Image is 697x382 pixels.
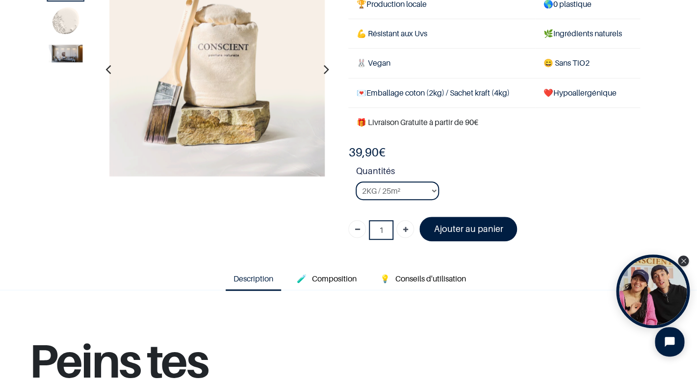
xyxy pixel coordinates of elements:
[616,255,690,328] div: Tolstoy bubble widget
[646,319,693,365] iframe: Tidio Chat
[396,220,414,238] a: Ajouter
[348,145,385,159] b: €
[419,217,517,241] a: Ajouter au panier
[678,255,689,266] div: Close Tolstoy widget
[49,45,82,63] img: Product image
[356,28,427,38] span: 💪 Résistant aux Uvs
[297,274,307,283] span: 🧪
[616,255,690,328] div: Open Tolstoy
[356,58,390,68] span: 🐰 Vegan
[312,274,357,283] span: Composition
[348,145,378,159] span: 39,90
[348,78,536,107] td: Emballage coton (2kg) / Sachet kraft (4kg)
[434,224,503,234] font: Ajouter au panier
[356,117,478,127] font: 🎁 Livraison Gratuite à partir de 90€
[536,78,640,107] td: ❤️Hypoallergénique
[616,255,690,328] div: Open Tolstoy widget
[380,274,390,283] span: 💡
[348,220,366,238] a: Supprimer
[543,58,559,68] span: 😄 S
[536,49,640,78] td: ans TiO2
[356,164,640,181] strong: Quantités
[395,274,466,283] span: Conseils d'utilisation
[356,88,366,98] span: 💌
[233,274,273,283] span: Description
[49,5,82,39] img: Product image
[536,19,640,49] td: Ingrédients naturels
[543,28,553,38] span: 🌿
